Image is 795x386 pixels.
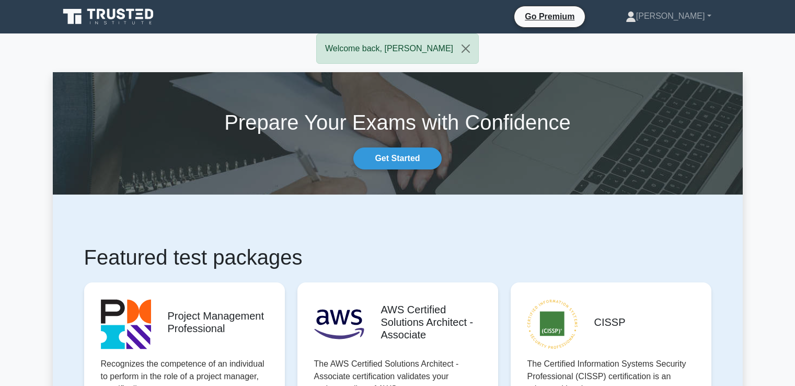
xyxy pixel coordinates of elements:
[84,245,711,270] h1: Featured test packages
[453,34,478,63] button: Close
[353,147,441,169] a: Get Started
[316,33,479,64] div: Welcome back, [PERSON_NAME]
[601,6,736,27] a: [PERSON_NAME]
[53,110,743,135] h1: Prepare Your Exams with Confidence
[519,10,581,23] a: Go Premium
